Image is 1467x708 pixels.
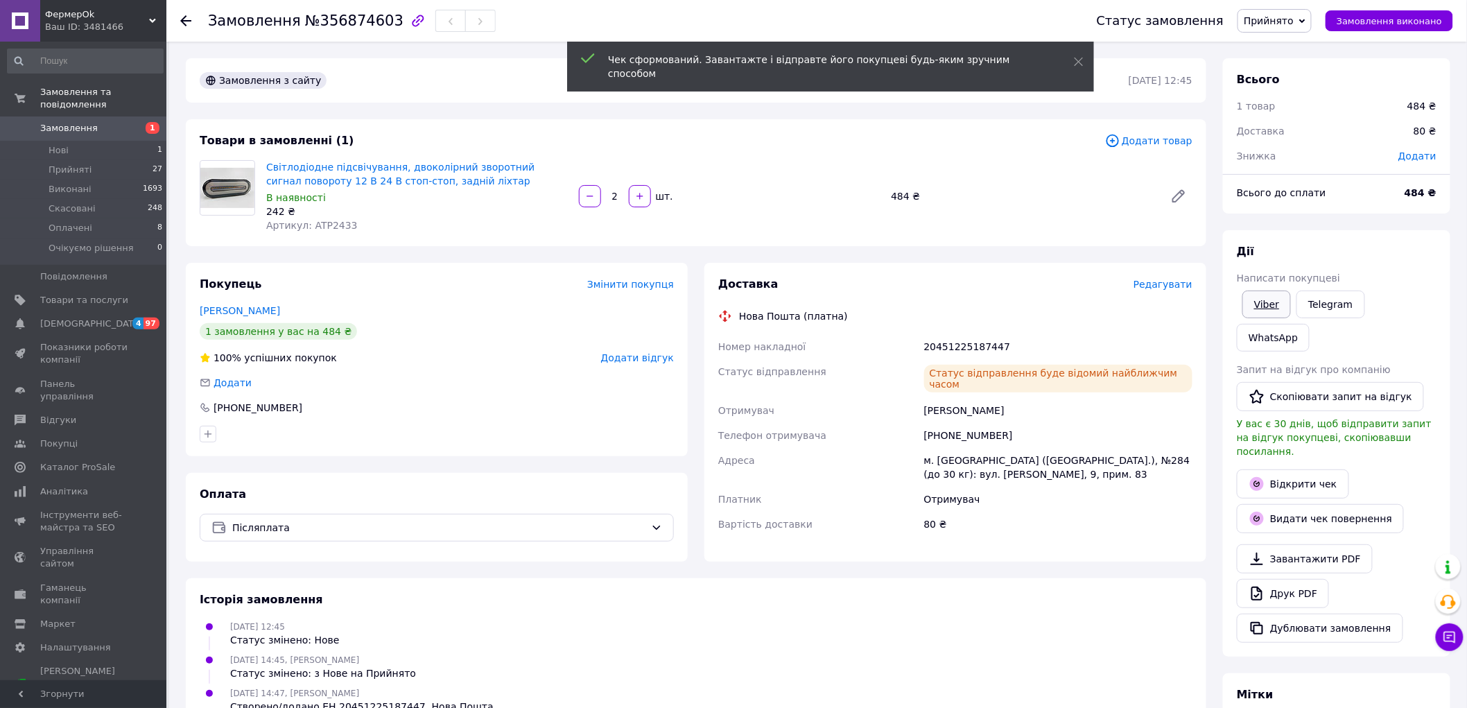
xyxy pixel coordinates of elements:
[40,438,78,450] span: Покупці
[40,318,143,330] span: [DEMOGRAPHIC_DATA]
[200,277,262,291] span: Покупець
[132,318,144,329] span: 4
[1237,273,1340,284] span: Написати покупцеві
[1405,116,1445,146] div: 80 ₴
[718,366,826,377] span: Статус відправлення
[1407,99,1436,113] div: 484 ₴
[1398,150,1436,162] span: Додати
[718,519,813,530] span: Вартість доставки
[200,168,254,209] img: Світлодіодне підсвічування, двоколірний зворотний сигнал повороту 12 В 24 В стоп-стоп, задній ліхтар
[1237,382,1424,411] button: Скопіювати запит на відгук
[40,461,115,474] span: Каталог ProSale
[921,334,1195,359] div: 20451225187447
[49,164,92,176] span: Прийняті
[200,305,280,316] a: [PERSON_NAME]
[7,49,164,74] input: Пошук
[40,545,128,570] span: Управління сайтом
[1237,504,1404,533] button: Видати чек повернення
[1237,101,1276,112] span: 1 товар
[230,689,359,698] span: [DATE] 14:47, [PERSON_NAME]
[40,414,76,426] span: Відгуки
[921,512,1195,537] div: 80 ₴
[1237,544,1373,573] a: Завантажити PDF
[40,618,76,630] span: Маркет
[49,242,134,254] span: Очікуємо рішення
[1237,324,1310,352] a: WhatsApp
[718,277,779,291] span: Доставка
[1237,126,1285,137] span: Доставка
[1237,469,1349,499] a: Відкрити чек
[40,641,111,654] span: Налаштування
[1405,187,1436,198] b: 484 ₴
[200,72,327,89] div: Замовлення з сайту
[148,202,162,215] span: 248
[230,622,285,632] span: [DATE] 12:45
[157,242,162,254] span: 0
[200,487,246,501] span: Оплата
[1097,14,1224,28] div: Статус замовлення
[885,187,1159,206] div: 484 ₴
[1237,418,1432,457] span: У вас є 30 днів, щоб відправити запит на відгук покупцеві, скопіювавши посилання.
[1237,73,1280,86] span: Всього
[230,666,416,680] div: Статус змінено: з Нове на Прийнято
[718,341,806,352] span: Номер накладної
[40,341,128,366] span: Показники роботи компанії
[1242,291,1291,318] a: Viber
[232,520,645,535] span: Післяплата
[924,365,1192,392] div: Статус відправлення буде відомий найближчим часом
[200,593,323,606] span: Історія замовлення
[718,430,826,441] span: Телефон отримувача
[49,222,92,234] span: Оплачені
[49,183,92,196] span: Виконані
[45,8,149,21] span: ФермерОk
[1237,579,1329,608] a: Друк PDF
[230,633,340,647] div: Статус змінено: Нове
[45,21,166,33] div: Ваш ID: 3481466
[718,405,774,416] span: Отримувач
[1296,291,1364,318] a: Telegram
[40,665,128,703] span: [PERSON_NAME] та рахунки
[200,351,337,365] div: успішних покупок
[40,582,128,607] span: Гаманець компанії
[40,86,166,111] span: Замовлення та повідомлення
[143,183,162,196] span: 1693
[40,509,128,534] span: Інструменти веб-майстра та SEO
[921,487,1195,512] div: Отримувач
[208,12,301,29] span: Замовлення
[305,12,403,29] span: №356874603
[40,485,88,498] span: Аналітика
[157,144,162,157] span: 1
[1165,182,1192,210] a: Редагувати
[921,398,1195,423] div: [PERSON_NAME]
[40,122,98,135] span: Замовлення
[266,205,568,218] div: 242 ₴
[1237,364,1391,375] span: Запит на відгук про компанію
[266,192,326,203] span: В наявності
[1237,187,1326,198] span: Всього до сплати
[601,352,674,363] span: Додати відгук
[153,164,162,176] span: 27
[736,309,851,323] div: Нова Пошта (платна)
[180,14,191,28] div: Повернутися назад
[266,220,358,231] span: Артикул: ATP2433
[587,279,674,290] span: Змінити покупця
[1105,133,1192,148] span: Додати товар
[40,294,128,306] span: Товари та послуги
[1237,688,1274,701] span: Мітки
[157,222,162,234] span: 8
[200,134,354,147] span: Товари в замовленні (1)
[146,122,159,134] span: 1
[214,352,241,363] span: 100%
[144,318,159,329] span: 97
[921,423,1195,448] div: [PHONE_NUMBER]
[49,202,96,215] span: Скасовані
[718,455,755,466] span: Адреса
[1436,623,1464,651] button: Чат з покупцем
[608,53,1039,80] div: Чек сформований. Завантажте і відправте його покупцеві будь-яким зручним способом
[1237,150,1276,162] span: Знижка
[1326,10,1453,31] button: Замовлення виконано
[718,494,762,505] span: Платник
[200,323,357,340] div: 1 замовлення у вас на 484 ₴
[212,401,304,415] div: [PHONE_NUMBER]
[652,189,675,203] div: шт.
